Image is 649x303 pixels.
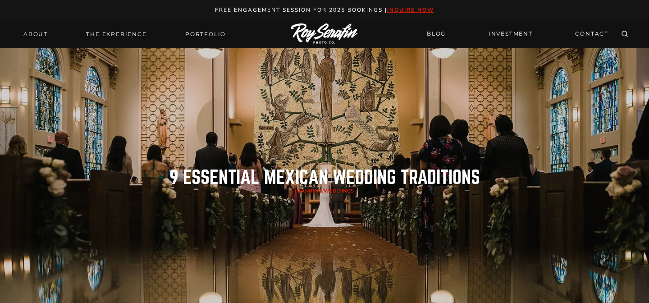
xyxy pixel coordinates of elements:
nav: Primary Navigation [18,28,231,41]
a: Portfolio [180,28,231,41]
button: View Search Form [618,28,631,41]
a: About [18,28,53,41]
h1: 9 Essential Mexican Wedding Traditions [169,169,480,187]
span: / [295,188,354,194]
a: planning [295,188,322,194]
a: inquire now [387,6,434,14]
a: BLOG [421,26,451,42]
p: Free engagement session for 2025 Bookings | [10,5,640,15]
a: INVESTMENT [483,26,538,42]
a: THE EXPERIENCE [81,28,152,41]
nav: Secondary Navigation [421,26,614,42]
a: Weddings [324,188,354,194]
img: Logo of Roy Serafin Photo Co., featuring stylized text in white on a light background, representi... [291,23,358,45]
a: CONTACT [570,26,614,42]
